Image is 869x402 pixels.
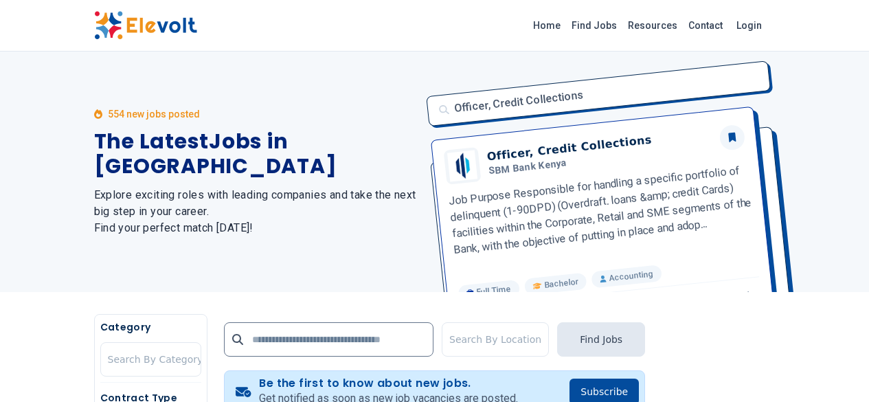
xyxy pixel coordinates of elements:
a: Find Jobs [566,14,622,36]
a: Contact [683,14,728,36]
h2: Explore exciting roles with leading companies and take the next big step in your career. Find you... [94,187,418,236]
h4: Be the first to know about new jobs. [259,377,518,390]
img: Elevolt [94,11,197,40]
a: Resources [622,14,683,36]
a: Home [528,14,566,36]
p: 554 new jobs posted [108,107,200,121]
a: Login [728,12,770,39]
h1: The Latest Jobs in [GEOGRAPHIC_DATA] [94,129,418,179]
h5: Category [100,320,201,334]
button: Find Jobs [557,322,645,357]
